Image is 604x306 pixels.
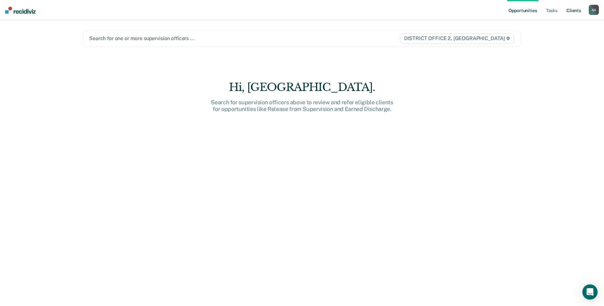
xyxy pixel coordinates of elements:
[400,33,514,44] span: DISTRICT OFFICE 2, [GEOGRAPHIC_DATA]
[589,5,599,15] div: A A
[200,99,404,113] div: Search for supervision officers above to review and refer eligible clients for opportunities like...
[589,5,599,15] button: AA
[5,7,36,14] img: Recidiviz
[200,81,404,94] div: Hi, [GEOGRAPHIC_DATA].
[582,284,598,300] div: Open Intercom Messenger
